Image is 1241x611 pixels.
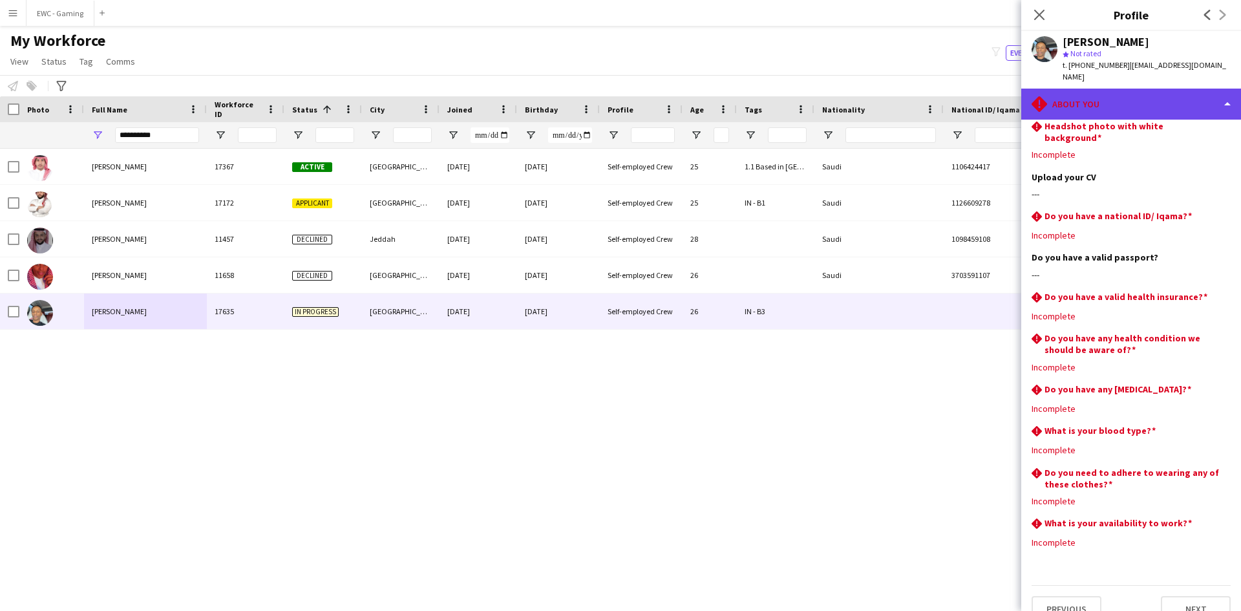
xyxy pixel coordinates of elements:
span: 1098459108 [951,234,990,244]
button: Open Filter Menu [822,129,834,141]
div: Incomplete [1032,444,1231,456]
button: Open Filter Menu [92,129,103,141]
span: | [EMAIL_ADDRESS][DOMAIN_NAME] [1063,60,1226,81]
div: [DATE] [440,149,517,184]
div: Incomplete [1032,310,1231,322]
button: Open Filter Menu [292,129,304,141]
span: Declined [292,271,332,281]
h3: What is your blood type? [1045,425,1156,436]
div: [GEOGRAPHIC_DATA] [362,185,440,220]
div: 28 [683,221,737,257]
button: Open Filter Menu [215,129,226,141]
div: Self-employed Crew [600,294,683,329]
img: Fahad Alharthi [27,191,53,217]
div: Self-employed Crew [600,185,683,220]
div: 26 [683,294,737,329]
div: Incomplete [1032,361,1231,373]
a: Comms [101,53,140,70]
div: [DATE] [440,221,517,257]
h3: Do you need to adhere to wearing any of these clothes? [1045,467,1220,490]
div: [DATE] [517,257,600,293]
div: 17635 [207,294,284,329]
span: Workforce ID [215,100,261,119]
div: 1.1 Based in [GEOGRAPHIC_DATA], 2.2 English Level = 2/3 Good, Presentable C, SFQ Phase1 Operator [737,149,814,184]
h3: Headshot photo with white background [1045,120,1220,144]
div: [DATE] [517,185,600,220]
div: 25 [683,149,737,184]
input: Nationality Filter Input [845,127,936,143]
span: Age [690,105,704,114]
div: Incomplete [1032,537,1231,548]
span: National ID/ Iqama number [951,105,1049,114]
h3: Upload your CV [1032,171,1096,183]
a: Status [36,53,72,70]
div: 26 [683,257,737,293]
input: Profile Filter Input [631,127,675,143]
button: Open Filter Menu [447,129,459,141]
app-action-btn: Advanced filters [54,78,69,94]
span: 1106424417 [951,162,990,171]
div: IN - B3 [737,294,814,329]
h3: What is your availability to work? [1045,517,1192,529]
span: [PERSON_NAME] [92,234,147,244]
div: Jeddah [362,221,440,257]
span: City [370,105,385,114]
div: About you [1021,89,1241,120]
span: Joined [447,105,472,114]
div: Saudi [814,185,944,220]
div: [GEOGRAPHIC_DATA] [362,294,440,329]
div: [GEOGRAPHIC_DATA] [362,149,440,184]
div: [DATE] [517,294,600,329]
span: Status [292,105,317,114]
div: Saudi [814,221,944,257]
div: Incomplete [1032,403,1231,414]
input: National ID/ Iqama number Filter Input [975,127,1065,143]
h3: Do you have any [MEDICAL_DATA]? [1045,383,1191,395]
span: [PERSON_NAME] [92,306,147,316]
span: [PERSON_NAME] [92,198,147,208]
span: [PERSON_NAME] [92,270,147,280]
a: View [5,53,34,70]
div: [DATE] [517,149,600,184]
input: Workforce ID Filter Input [238,127,277,143]
div: --- [1032,269,1231,281]
span: Applicant [292,198,332,208]
span: My Workforce [10,31,105,50]
div: --- [1032,188,1231,200]
img: Fahad Alharbi [27,155,53,181]
button: Open Filter Menu [951,129,963,141]
h3: Do you have a valid health insurance? [1045,291,1207,303]
span: Status [41,56,67,67]
span: Nationality [822,105,865,114]
input: Age Filter Input [714,127,729,143]
h3: Do you have a valid passport? [1032,252,1158,263]
input: Full Name Filter Input [115,127,199,143]
span: Tags [745,105,762,114]
div: Self-employed Crew [600,221,683,257]
div: 17367 [207,149,284,184]
span: Not rated [1070,48,1101,58]
button: Open Filter Menu [525,129,536,141]
h3: Do you have any health condition we should be aware of? [1045,332,1220,356]
div: Self-employed Crew [600,257,683,293]
div: Saudi [814,149,944,184]
div: Incomplete [1032,149,1231,160]
div: 11457 [207,221,284,257]
div: Incomplete [1032,495,1231,507]
div: 25 [683,185,737,220]
div: [DATE] [517,221,600,257]
input: Birthday Filter Input [548,127,592,143]
img: Fahad Alharbi [27,228,53,253]
span: Declined [292,235,332,244]
div: Saudi [814,257,944,293]
input: Tags Filter Input [768,127,807,143]
span: Birthday [525,105,558,114]
button: Open Filter Menu [370,129,381,141]
div: [DATE] [440,257,517,293]
img: Fahad ALhayli [27,300,53,326]
a: Tag [74,53,98,70]
input: Joined Filter Input [471,127,509,143]
span: In progress [292,307,339,317]
button: Open Filter Menu [608,129,619,141]
h3: Do you have a national ID/ Iqama? [1045,210,1192,222]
